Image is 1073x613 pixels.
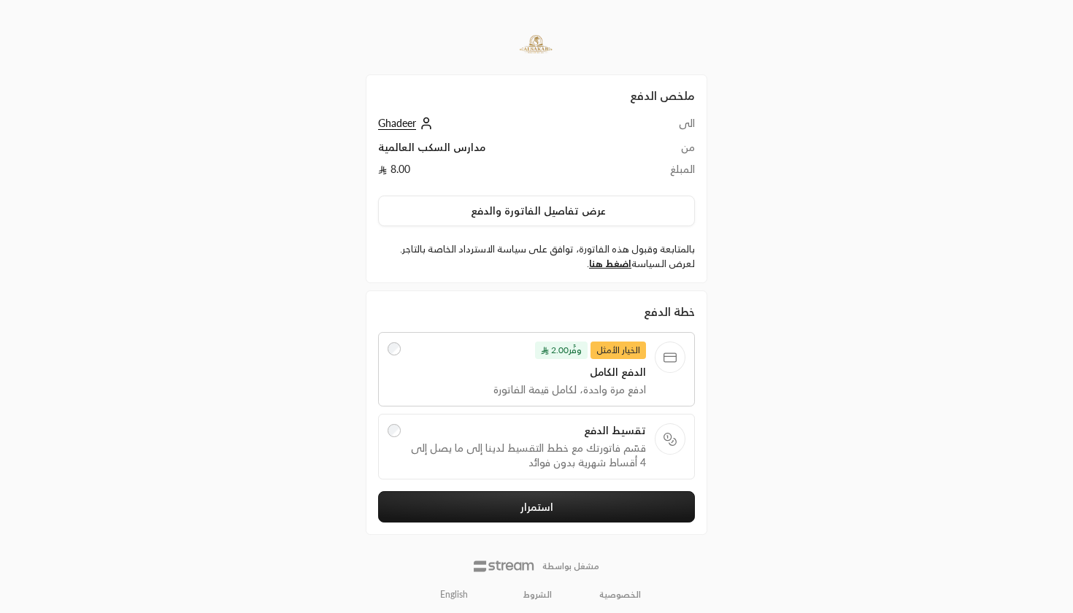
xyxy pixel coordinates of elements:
td: المبلغ [635,162,695,184]
div: خطة الدفع [378,303,695,320]
td: مدارس السكب العالمية [378,140,635,162]
button: استمرار [378,491,695,523]
span: ادفع مرة واحدة، لكامل قيمة الفاتورة [409,382,646,397]
span: تقسيط الدفع [409,423,646,438]
label: بالمتابعة وقبول هذه الفاتورة، توافق على سياسة الاسترداد الخاصة بالتاجر. لعرض السياسة . [378,242,695,271]
button: عرض تفاصيل الفاتورة والدفع [378,196,695,226]
h2: ملخص الدفع [378,87,695,104]
a: الشروط [523,589,552,601]
span: وفَّر 2.00 [535,342,588,359]
a: الخصوصية [599,589,641,601]
span: الخيار الأمثل [591,342,646,359]
input: الخيار الأمثلوفَّر2.00 الدفع الكاملادفع مرة واحدة، لكامل قيمة الفاتورة [388,342,401,355]
span: Ghadeer [378,117,416,130]
td: الى [635,116,695,140]
td: 8.00 [378,162,635,184]
span: قسّم فاتورتك مع خطط التقسيط لدينا إلى ما يصل إلى 4 أقساط شهرية بدون فوائد [409,441,646,470]
span: الدفع الكامل [409,365,646,379]
img: Company Logo [517,23,556,63]
a: Ghadeer [378,117,436,129]
p: مشغل بواسطة [542,560,599,572]
a: English [432,583,476,606]
td: من [635,140,695,162]
input: تقسيط الدفعقسّم فاتورتك مع خطط التقسيط لدينا إلى ما يصل إلى 4 أقساط شهرية بدون فوائد [388,424,401,437]
a: اضغط هنا [589,258,631,269]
